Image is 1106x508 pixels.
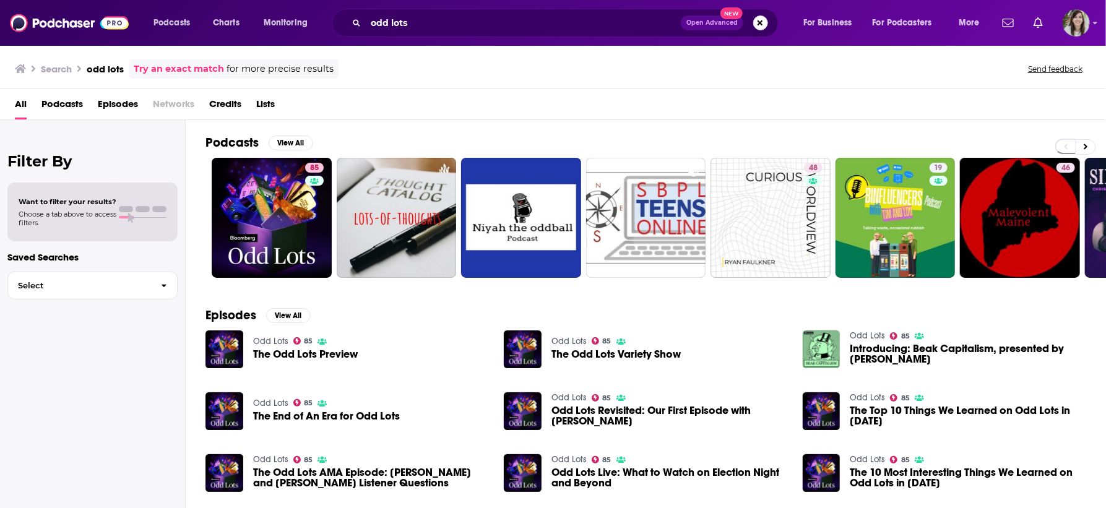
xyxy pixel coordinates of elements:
a: 85 [293,399,313,407]
a: Odd Lots [551,454,587,465]
button: open menu [145,13,206,33]
a: The End of An Era for Odd Lots [205,392,243,430]
a: Podcasts [41,94,83,119]
a: 19 [930,163,948,173]
img: Odd Lots Live: What to Watch on Election Night and Beyond [504,454,542,492]
a: 85 [592,337,611,345]
a: The End of An Era for Odd Lots [253,411,400,421]
a: The Odd Lots AMA Episode: Tracy and Joe Answer Listener Questions [253,467,490,488]
span: 46 [1061,162,1070,174]
button: Send feedback [1024,64,1086,74]
span: for more precise results [227,62,334,76]
img: Odd Lots Revisited: Our First Episode with Tom Keene [504,392,542,430]
a: PodcastsView All [205,135,313,150]
img: Podchaser - Follow, Share and Rate Podcasts [10,11,129,35]
span: 48 [809,162,818,174]
img: The Odd Lots Preview [205,330,243,368]
a: Show notifications dropdown [998,12,1019,33]
span: 85 [304,457,313,463]
h2: Podcasts [205,135,259,150]
span: 85 [603,338,611,344]
img: The Odd Lots Variety Show [504,330,542,368]
span: The Odd Lots AMA Episode: [PERSON_NAME] and [PERSON_NAME] Listener Questions [253,467,490,488]
a: 85 [212,158,332,278]
a: Odd Lots [850,454,885,465]
a: Odd Lots [551,392,587,403]
h2: Episodes [205,308,256,323]
span: 85 [603,457,611,463]
span: Odd Lots Revisited: Our First Episode with [PERSON_NAME] [551,405,788,426]
p: Saved Searches [7,251,178,263]
a: The Odd Lots Preview [253,349,358,359]
a: 46 [960,158,1080,278]
a: Odd Lots [253,336,288,347]
a: Show notifications dropdown [1029,12,1048,33]
a: Lists [256,94,275,119]
span: For Podcasters [873,14,932,32]
a: EpisodesView All [205,308,311,323]
img: Introducing: Beak Capitalism, presented by Odd Lots [803,330,840,368]
a: The 10 Most Interesting Things We Learned on Odd Lots in 2024 [850,467,1086,488]
button: View All [269,136,313,150]
a: 85 [890,332,910,340]
span: Podcasts [153,14,190,32]
a: 19 [836,158,956,278]
span: Introducing: Beak Capitalism, presented by [PERSON_NAME] [850,343,1086,364]
a: 85 [293,337,313,345]
a: Odd Lots [850,330,885,341]
span: 85 [304,338,313,344]
a: Odd Lots [850,392,885,403]
button: Show profile menu [1063,9,1090,37]
a: 46 [1056,163,1075,173]
span: Open Advanced [686,20,738,26]
img: The Top 10 Things We Learned on Odd Lots in 2023 [803,392,840,430]
div: Search podcasts, credits, & more... [343,9,790,37]
img: The 10 Most Interesting Things We Learned on Odd Lots in 2024 [803,454,840,492]
span: For Business [803,14,852,32]
span: 85 [310,162,319,174]
a: 85 [890,394,910,402]
a: 85 [293,456,313,463]
span: Episodes [98,94,138,119]
span: Choose a tab above to access filters. [19,210,116,227]
a: The Top 10 Things We Learned on Odd Lots in 2023 [850,405,1086,426]
h2: Filter By [7,152,178,170]
a: Introducing: Beak Capitalism, presented by Odd Lots [850,343,1086,364]
a: All [15,94,27,119]
h3: odd lots [87,63,124,75]
span: 19 [935,162,943,174]
a: The Odd Lots AMA Episode: Tracy and Joe Answer Listener Questions [205,454,243,492]
button: open menu [795,13,868,33]
a: Odd Lots [551,336,587,347]
a: Odd Lots [253,454,288,465]
button: open menu [950,13,995,33]
a: Odd Lots Revisited: Our First Episode with Tom Keene [551,405,788,426]
a: Try an exact match [134,62,224,76]
a: 85 [305,163,324,173]
a: 85 [592,394,611,402]
span: The Top 10 Things We Learned on Odd Lots in [DATE] [850,405,1086,426]
input: Search podcasts, credits, & more... [366,13,681,33]
a: Credits [209,94,241,119]
button: open menu [255,13,324,33]
span: 85 [901,457,910,463]
span: 85 [901,334,910,339]
button: Open AdvancedNew [681,15,743,30]
a: 48 [711,158,831,278]
span: 85 [304,400,313,406]
span: New [720,7,743,19]
span: More [959,14,980,32]
span: The 10 Most Interesting Things We Learned on Odd Lots in [DATE] [850,467,1086,488]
